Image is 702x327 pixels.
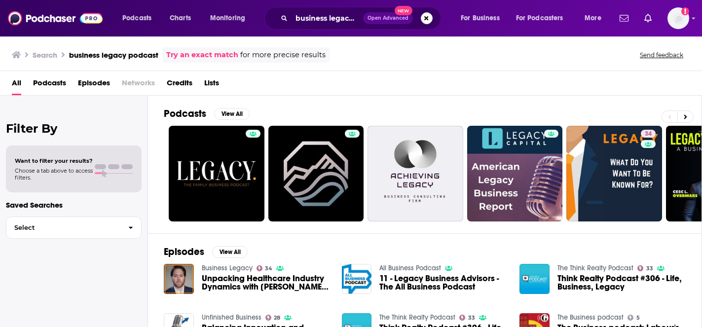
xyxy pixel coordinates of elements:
a: Unfinished Business [202,313,261,322]
p: Saved Searches [6,200,142,210]
a: 11 - Legacy Business Advisors - The All Business Podcast [379,274,508,291]
span: 34 [645,129,652,139]
input: Search podcasts, credits, & more... [292,10,363,26]
button: open menu [115,10,164,26]
span: 28 [274,316,280,320]
button: Show profile menu [667,7,689,29]
a: Charts [163,10,197,26]
a: Think Realty Podcast #306 - Life, Business, Legacy [557,274,686,291]
a: Show notifications dropdown [616,10,632,27]
img: 11 - Legacy Business Advisors - The All Business Podcast [342,264,372,294]
span: For Podcasters [516,11,563,25]
img: User Profile [667,7,689,29]
a: 34 [641,130,656,138]
h3: Search [33,50,57,60]
span: 5 [636,316,640,320]
a: 34 [566,126,662,221]
a: Episodes [78,75,110,95]
span: More [585,11,601,25]
h2: Podcasts [164,108,206,120]
a: Try an exact match [166,49,238,61]
a: 5 [628,315,640,321]
button: open menu [454,10,512,26]
img: Podchaser - Follow, Share and Rate Podcasts [8,9,103,28]
button: Send feedback [637,51,686,59]
button: Open AdvancedNew [363,12,413,24]
div: Search podcasts, credits, & more... [274,7,450,30]
a: All Business Podcast [379,264,441,272]
svg: Add a profile image [681,7,689,15]
span: Networks [122,75,155,95]
a: The Think Realty Podcast [379,313,455,322]
a: All [12,75,21,95]
button: Select [6,217,142,239]
a: Business Legacy [202,264,253,272]
span: 33 [646,266,653,271]
a: PodcastsView All [164,108,250,120]
a: Show notifications dropdown [640,10,656,27]
a: 33 [637,265,653,271]
span: New [395,6,412,15]
span: For Business [461,11,500,25]
h3: business legacy podcast [69,50,158,60]
span: Choose a tab above to access filters. [15,167,93,181]
span: Charts [170,11,191,25]
a: The Business podcast [557,313,624,322]
span: Open Advanced [368,16,408,21]
a: Credits [167,75,192,95]
span: for more precise results [240,49,326,61]
button: open menu [578,10,614,26]
span: Logged in as denise.chavez [667,7,689,29]
a: Lists [204,75,219,95]
h2: Episodes [164,246,204,258]
span: 33 [468,316,475,320]
h2: Filter By [6,121,142,136]
a: 28 [265,315,281,321]
span: Want to filter your results? [15,157,93,164]
a: 34 [257,265,273,271]
span: Unpacking Healthcare Industry Dynamics with [PERSON_NAME] on Business Legacy Podcast [202,274,330,291]
button: View All [212,246,248,258]
a: Unpacking Healthcare Industry Dynamics with Roy Bejarano on Business Legacy Podcast [202,274,330,291]
a: Podcasts [33,75,66,95]
a: The Think Realty Podcast [557,264,633,272]
button: open menu [510,10,578,26]
span: 34 [265,266,272,271]
button: View All [214,108,250,120]
img: Unpacking Healthcare Industry Dynamics with Roy Bejarano on Business Legacy Podcast [164,264,194,294]
span: Monitoring [210,11,245,25]
img: Think Realty Podcast #306 - Life, Business, Legacy [519,264,550,294]
span: Podcasts [122,11,151,25]
button: open menu [203,10,258,26]
a: EpisodesView All [164,246,248,258]
span: Select [6,224,120,231]
a: 33 [459,315,475,321]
